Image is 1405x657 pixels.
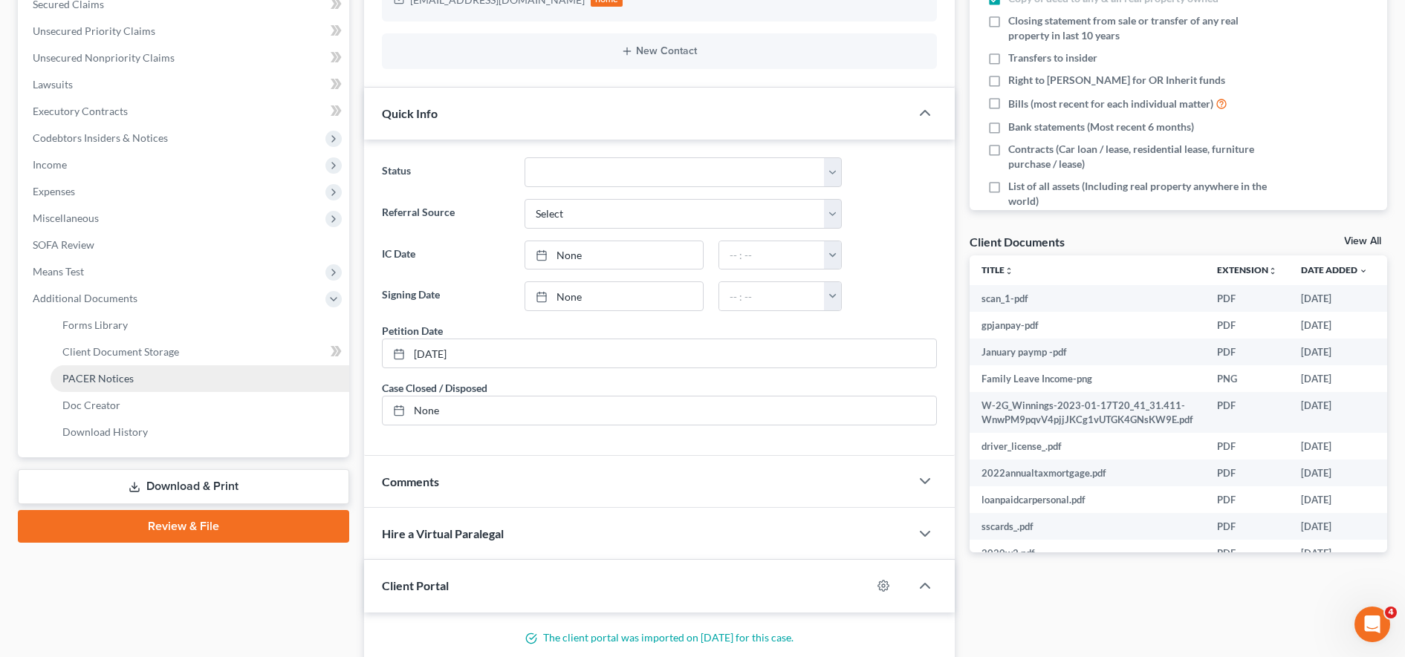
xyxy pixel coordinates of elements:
td: 2022annualtaxmortgage.pdf [970,460,1205,486]
label: Referral Source [374,199,517,229]
a: PACER Notices [51,365,349,392]
span: SOFA Review [33,238,94,251]
td: [DATE] [1289,513,1380,540]
span: Forms Library [62,318,128,331]
span: Comments [382,474,439,488]
td: [DATE] [1289,339,1380,365]
td: [DATE] [1289,392,1380,433]
div: Client Documents [970,234,1065,249]
a: Download & Print [18,469,349,504]
span: Unsecured Priority Claims [33,24,155,37]
a: Extensionunfold_more [1217,264,1277,275]
label: Signing Date [374,281,517,311]
td: PDF [1205,513,1289,540]
a: Date Added expand_more [1301,264,1368,275]
td: 2020w2.pdf [970,540,1205,566]
span: Client Portal [382,578,449,592]
a: SOFA Review [21,232,349,258]
span: Download History [62,425,148,438]
td: W-2G_Winnings-2023-01-17T20_41_31.411-WnwPM9pqvV4pjjJKCg1vUTGK4GNsKW9E.pdf [970,392,1205,433]
span: Right to [PERSON_NAME] for OR Inherit funds [1008,73,1225,88]
td: sscards_.pdf [970,513,1205,540]
i: expand_more [1359,267,1368,275]
a: Client Document Storage [51,339,349,365]
td: PDF [1205,433,1289,460]
td: PDF [1205,392,1289,433]
span: Contracts (Car loan / lease, residential lease, furniture purchase / lease) [1008,142,1271,171]
td: January paymp -pdf [970,339,1205,365]
td: gpjanpay-pdf [970,312,1205,339]
span: List of all assets (Including real property anywhere in the world) [1008,179,1271,209]
span: Bills (most recent for each individual matter) [1008,97,1213,111]
i: unfold_more [1005,267,1013,275]
a: Download History [51,419,349,445]
span: Hire a Virtual Paralegal [382,526,504,540]
div: Case Closed / Disposed [382,380,487,396]
span: Executory Contracts [33,105,128,117]
a: Unsecured Priority Claims [21,18,349,45]
td: PDF [1205,460,1289,486]
td: scan_1-pdf [970,285,1205,312]
td: PDF [1205,339,1289,365]
td: driver_license_.pdf [970,433,1205,460]
span: Unsecured Nonpriority Claims [33,51,175,64]
td: PDF [1205,486,1289,513]
td: PDF [1205,540,1289,566]
span: Bank statements (Most recent 6 months) [1008,120,1194,134]
span: Quick Info [382,106,438,120]
a: [DATE] [383,339,936,367]
label: IC Date [374,241,517,270]
a: Executory Contracts [21,98,349,125]
a: Doc Creator [51,392,349,419]
a: View All [1344,236,1381,246]
span: Miscellaneous [33,212,99,224]
input: -- : -- [719,282,825,310]
i: unfold_more [1268,267,1277,275]
a: None [525,282,703,310]
label: Status [374,157,517,187]
span: Additional Documents [33,292,137,304]
iframe: Intercom live chat [1354,607,1390,642]
td: [DATE] [1289,486,1380,513]
button: New Contact [394,45,925,57]
td: [DATE] [1289,285,1380,312]
td: [DATE] [1289,433,1380,460]
a: Unsecured Nonpriority Claims [21,45,349,71]
td: PDF [1205,312,1289,339]
span: Transfers to insider [1008,50,1097,65]
a: Titleunfold_more [981,264,1013,275]
td: [DATE] [1289,365,1380,392]
td: [DATE] [1289,460,1380,486]
span: Codebtors Insiders & Notices [33,131,168,144]
a: Forms Library [51,312,349,339]
a: None [383,396,936,425]
td: [DATE] [1289,540,1380,566]
span: Client Document Storage [62,345,179,358]
span: Income [33,158,67,171]
span: PACER Notices [62,372,134,385]
a: None [525,241,703,269]
td: Family Leave Income-png [970,365,1205,392]
span: Means Test [33,265,84,278]
span: Expenses [33,185,75,197]
div: Petition Date [382,323,443,339]
span: Lawsuits [33,78,73,91]
span: Doc Creator [62,399,120,411]
td: [DATE] [1289,312,1380,339]
td: PDF [1205,285,1289,312]
p: The client portal was imported on [DATE] for this case. [382,630,937,645]
a: Lawsuits [21,71,349,98]
span: 4 [1385,607,1397,618]
input: -- : -- [719,241,825,269]
span: Closing statement from sale or transfer of any real property in last 10 years [1008,13,1271,43]
a: Review & File [18,510,349,543]
td: PNG [1205,365,1289,392]
td: loanpaidcarpersonal.pdf [970,486,1205,513]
